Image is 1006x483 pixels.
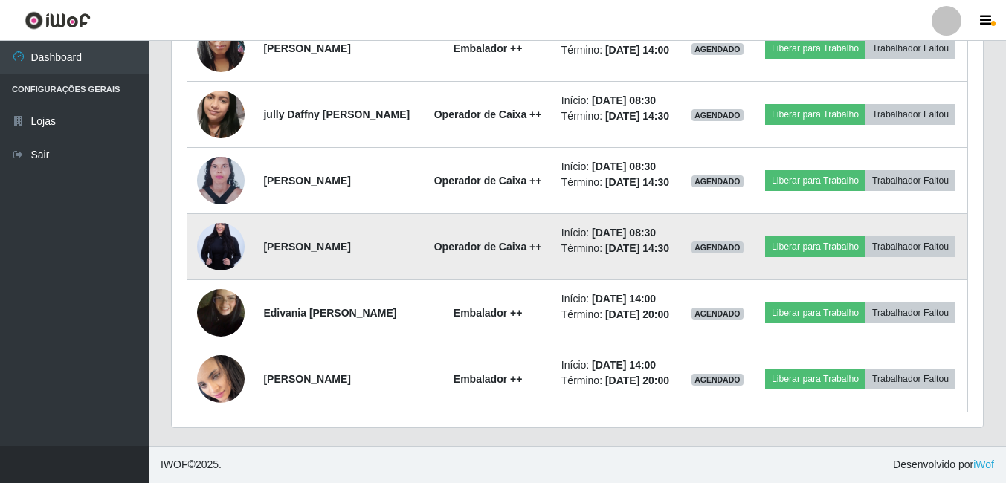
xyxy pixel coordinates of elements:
[434,241,542,253] strong: Operador de Caixa ++
[592,293,656,305] time: [DATE] 14:00
[691,374,744,386] span: AGENDADO
[434,175,542,187] strong: Operador de Caixa ++
[263,108,410,120] strong: jully Daffny [PERSON_NAME]
[893,457,994,473] span: Desenvolvido por
[561,357,673,373] li: Início:
[865,302,955,323] button: Trabalhador Faltou
[25,11,91,30] img: CoreUI Logo
[434,108,542,120] strong: Operador de Caixa ++
[161,458,188,470] span: IWOF
[197,353,245,405] img: 1753109368650.jpeg
[765,302,865,323] button: Liberar para Trabalho
[605,242,669,254] time: [DATE] 14:30
[691,308,744,320] span: AGENDADO
[592,227,656,239] time: [DATE] 08:30
[197,270,245,355] img: 1705544569716.jpeg
[865,38,955,59] button: Trabalhador Faltou
[605,110,669,122] time: [DATE] 14:30
[561,108,673,124] li: Término:
[561,159,673,175] li: Início:
[592,94,656,106] time: [DATE] 08:30
[561,307,673,322] li: Término:
[561,175,673,190] li: Término:
[561,291,673,307] li: Início:
[865,170,955,191] button: Trabalhador Faltou
[592,359,656,371] time: [DATE] 14:00
[161,457,222,473] span: © 2025 .
[605,308,669,320] time: [DATE] 20:00
[263,373,350,385] strong: [PERSON_NAME]
[765,170,865,191] button: Liberar para Trabalho
[691,109,744,121] span: AGENDADO
[605,44,669,56] time: [DATE] 14:00
[454,42,523,54] strong: Embalador ++
[691,175,744,187] span: AGENDADO
[973,458,994,470] a: iWof
[592,161,656,172] time: [DATE] 08:30
[454,373,523,385] strong: Embalador ++
[263,42,350,54] strong: [PERSON_NAME]
[865,236,955,257] button: Trabalhador Faltou
[691,241,744,253] span: AGENDADO
[691,43,744,55] span: AGENDADO
[197,16,245,80] img: 1699963072939.jpeg
[561,241,673,256] li: Término:
[263,307,396,319] strong: Edivania [PERSON_NAME]
[561,225,673,241] li: Início:
[765,236,865,257] button: Liberar para Trabalho
[865,369,955,389] button: Trabalhador Faltou
[605,375,669,386] time: [DATE] 20:00
[263,241,350,253] strong: [PERSON_NAME]
[865,104,955,125] button: Trabalhador Faltou
[197,149,245,213] img: 1728382310331.jpeg
[765,38,865,59] button: Liberar para Trabalho
[454,307,523,319] strong: Embalador ++
[561,373,673,389] li: Término:
[197,72,245,157] img: 1696275529779.jpeg
[605,176,669,188] time: [DATE] 14:30
[263,175,350,187] strong: [PERSON_NAME]
[561,42,673,58] li: Término:
[561,93,673,108] li: Início:
[765,104,865,125] button: Liberar para Trabalho
[765,369,865,389] button: Liberar para Trabalho
[197,211,245,282] img: 1741973896630.jpeg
